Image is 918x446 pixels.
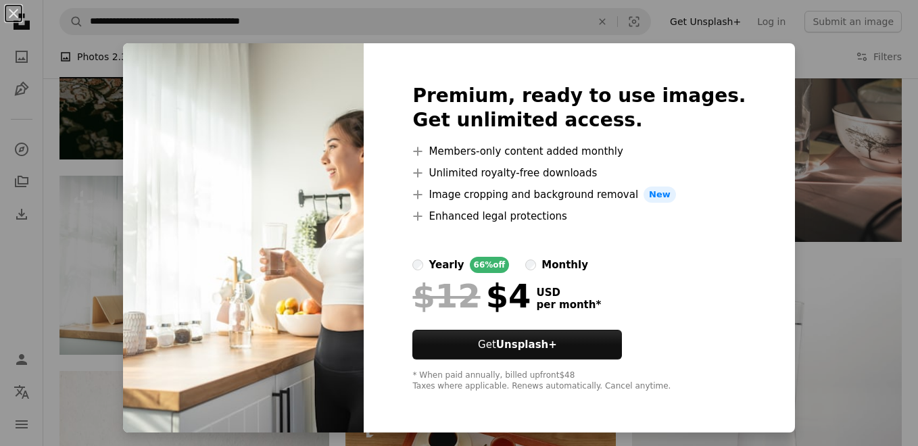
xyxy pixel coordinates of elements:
[429,257,464,273] div: yearly
[470,257,510,273] div: 66% off
[123,43,364,432] img: premium_photo-1664910782939-fdc03258932f
[412,143,746,159] li: Members-only content added monthly
[412,370,746,392] div: * When paid annually, billed upfront $48 Taxes where applicable. Renews automatically. Cancel any...
[412,208,746,224] li: Enhanced legal protections
[536,287,601,299] span: USD
[541,257,588,273] div: monthly
[536,299,601,311] span: per month *
[412,330,622,360] button: GetUnsplash+
[412,84,746,132] h2: Premium, ready to use images. Get unlimited access.
[525,259,536,270] input: monthly
[412,278,480,314] span: $12
[412,278,531,314] div: $4
[412,165,746,181] li: Unlimited royalty-free downloads
[412,187,746,203] li: Image cropping and background removal
[412,259,423,270] input: yearly66%off
[496,339,557,351] strong: Unsplash+
[644,187,676,203] span: New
